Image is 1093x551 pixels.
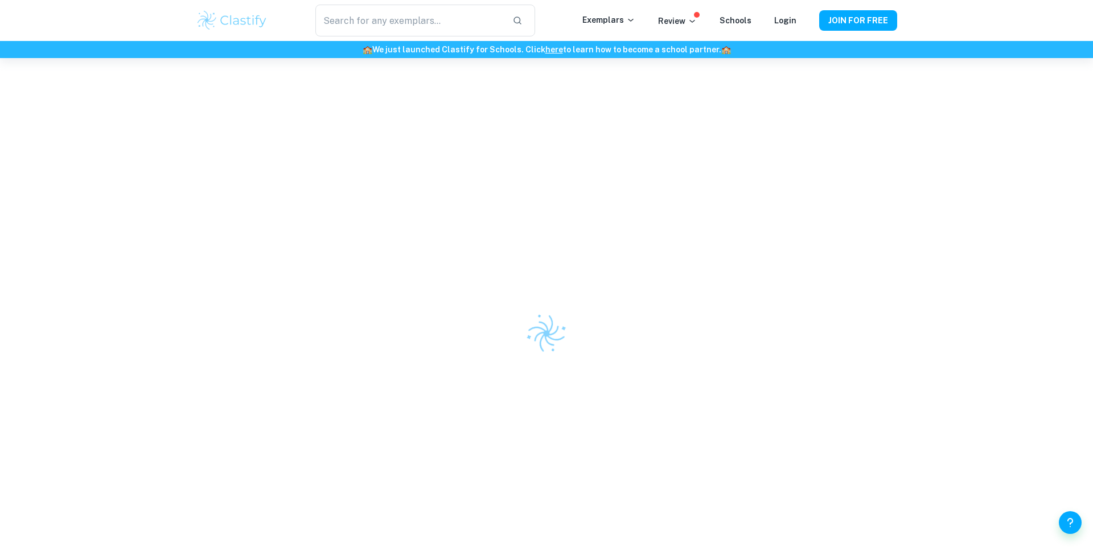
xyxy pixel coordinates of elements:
[658,15,697,27] p: Review
[582,14,635,26] p: Exemplars
[819,10,897,31] button: JOIN FOR FREE
[774,16,796,25] a: Login
[315,5,503,36] input: Search for any exemplars...
[363,45,372,54] span: 🏫
[1059,511,1082,534] button: Help and Feedback
[196,9,268,32] img: Clastify logo
[2,43,1091,56] h6: We just launched Clastify for Schools. Click to learn how to become a school partner.
[545,45,563,54] a: here
[721,45,731,54] span: 🏫
[520,307,573,360] img: Clastify logo
[720,16,751,25] a: Schools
